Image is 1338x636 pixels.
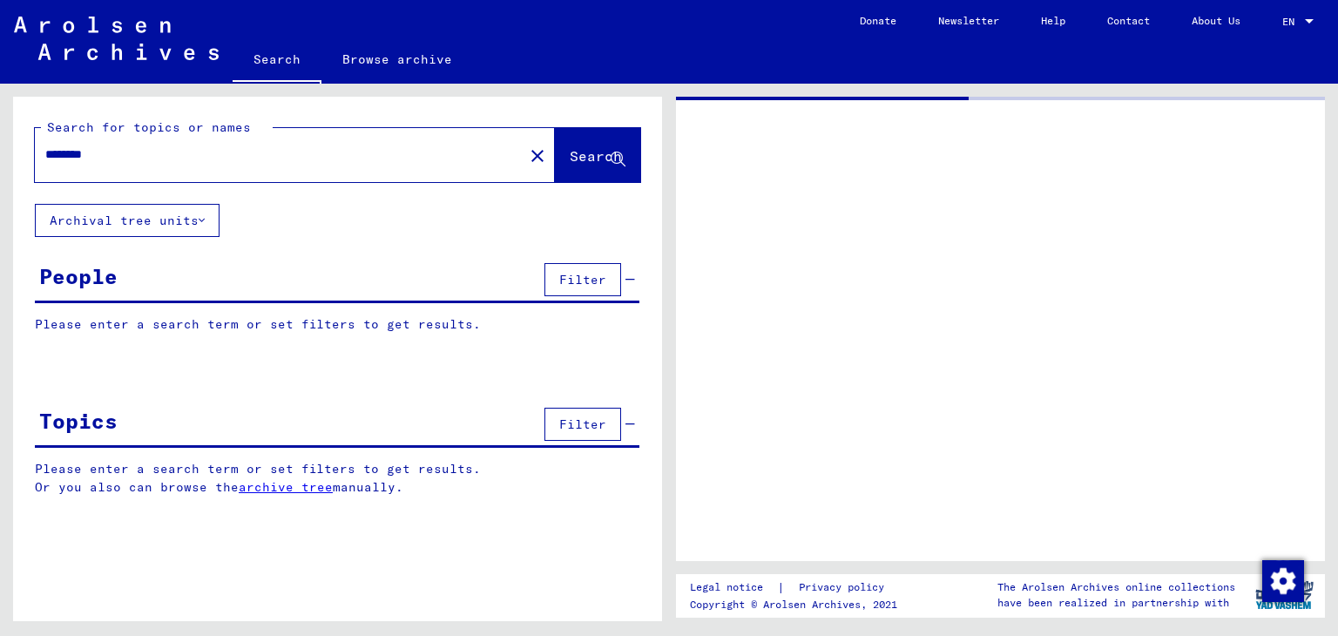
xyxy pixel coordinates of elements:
a: archive tree [239,479,333,495]
span: Filter [559,416,606,432]
p: have been realized in partnership with [997,595,1235,611]
a: Search [233,38,321,84]
button: Clear [520,138,555,173]
div: People [39,260,118,292]
a: Privacy policy [785,578,905,597]
p: Please enter a search term or set filters to get results. [35,315,639,334]
img: Arolsen_neg.svg [14,17,219,60]
span: EN [1282,16,1301,28]
a: Browse archive [321,38,473,80]
img: yv_logo.png [1252,573,1317,617]
mat-label: Search for topics or names [47,119,251,135]
img: Change consent [1262,560,1304,602]
div: Topics [39,405,118,436]
button: Filter [544,408,621,441]
p: Please enter a search term or set filters to get results. Or you also can browse the manually. [35,460,640,497]
button: Search [555,128,640,182]
mat-icon: close [527,145,548,166]
span: Filter [559,272,606,288]
span: Search [570,147,622,165]
button: Archival tree units [35,204,220,237]
div: | [690,578,905,597]
a: Legal notice [690,578,777,597]
p: Copyright © Arolsen Archives, 2021 [690,597,905,612]
button: Filter [544,263,621,296]
p: The Arolsen Archives online collections [997,579,1235,595]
